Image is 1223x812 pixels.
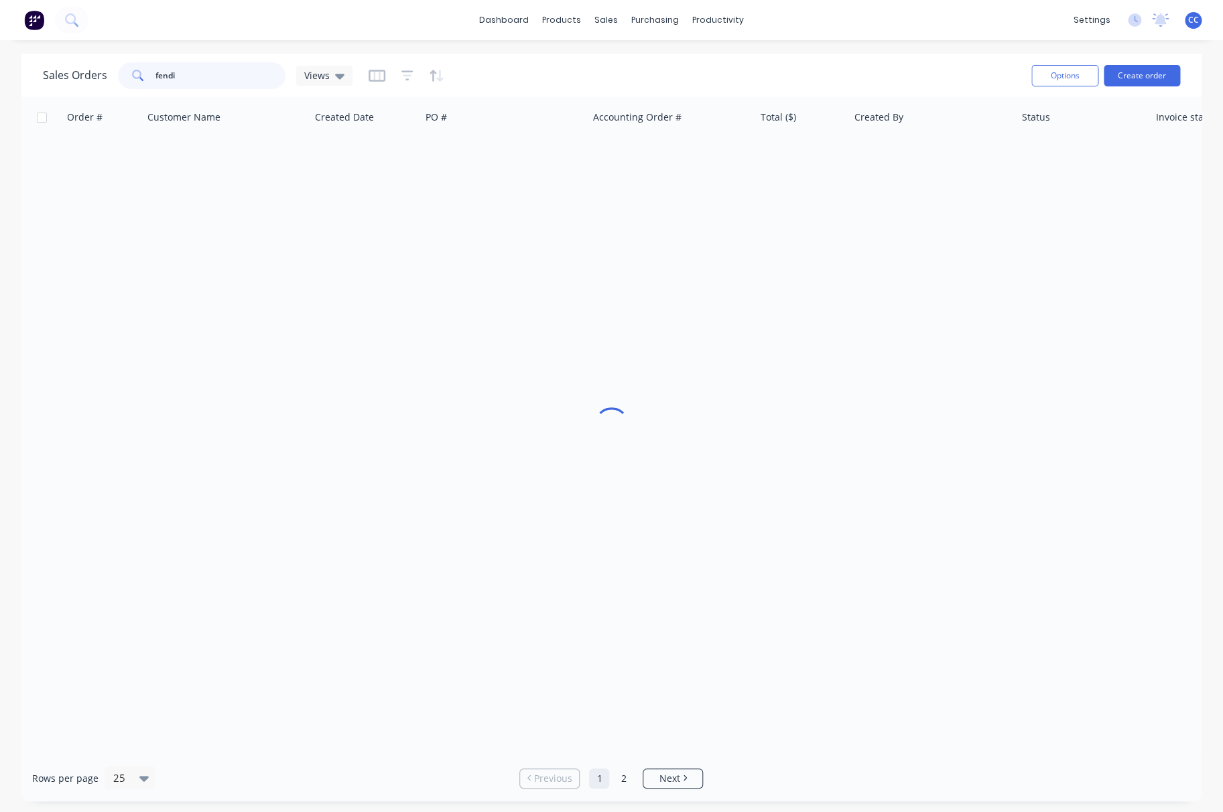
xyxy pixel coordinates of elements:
[613,768,633,789] a: Page 2
[588,10,625,30] div: sales
[659,772,680,785] span: Next
[593,111,682,124] div: Accounting Order #
[32,772,99,785] span: Rows per page
[686,10,751,30] div: productivity
[643,772,702,785] a: Next page
[304,68,330,82] span: Views
[147,111,220,124] div: Customer Name
[534,772,572,785] span: Previous
[24,10,44,30] img: Factory
[625,10,686,30] div: purchasing
[535,10,588,30] div: products
[67,111,103,124] div: Order #
[520,772,579,785] a: Previous page
[514,768,708,789] ul: Pagination
[1188,14,1199,26] span: CC
[854,111,903,124] div: Created By
[43,69,107,82] h1: Sales Orders
[155,62,286,89] input: Search...
[1156,111,1218,124] div: Invoice status
[315,111,374,124] div: Created Date
[1022,111,1050,124] div: Status
[472,10,535,30] a: dashboard
[1104,65,1180,86] button: Create order
[589,768,609,789] a: Page 1 is your current page
[1067,10,1117,30] div: settings
[426,111,447,124] div: PO #
[761,111,796,124] div: Total ($)
[1031,65,1098,86] button: Options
